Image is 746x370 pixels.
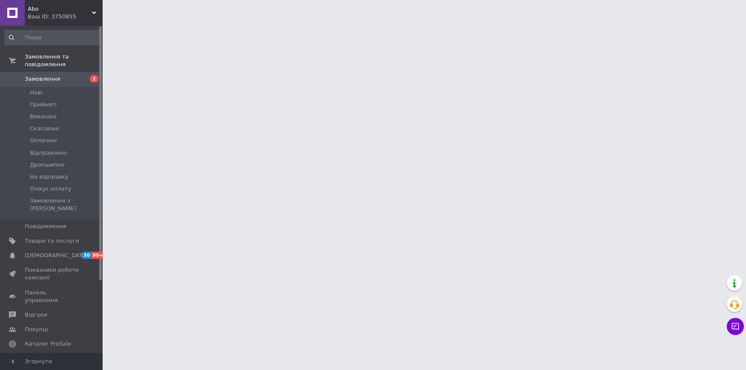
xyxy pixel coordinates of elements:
span: [DEMOGRAPHIC_DATA] [25,252,88,259]
span: Прийняті [30,101,56,109]
span: На відправку [30,173,68,181]
span: Відправлено [30,149,67,157]
span: 30 [81,252,91,259]
div: Ваш ID: 3750855 [28,13,103,21]
span: Повідомлення [25,223,66,230]
input: Пошук [4,30,100,45]
span: Покупці [25,326,48,333]
span: 99+ [91,252,105,259]
span: Оплачені [30,137,57,144]
span: Товари та послуги [25,237,79,245]
span: Скасовані [30,125,59,132]
span: Дропшипінг [30,161,65,169]
span: Панель управління [25,289,79,304]
span: Замовлення [25,75,60,83]
span: Abo [28,5,92,13]
span: Відгуки [25,311,47,319]
span: Каталог ProSale [25,340,71,348]
span: Показники роботи компанії [25,266,79,282]
span: Очікує оплату [30,185,71,193]
button: Чат з покупцем [727,318,744,335]
span: Замовлення з [PERSON_NAME] [30,197,100,212]
span: Замовлення та повідомлення [25,53,103,68]
span: 2 [90,75,98,82]
span: Виконані [30,113,56,120]
span: Нові [30,89,42,97]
